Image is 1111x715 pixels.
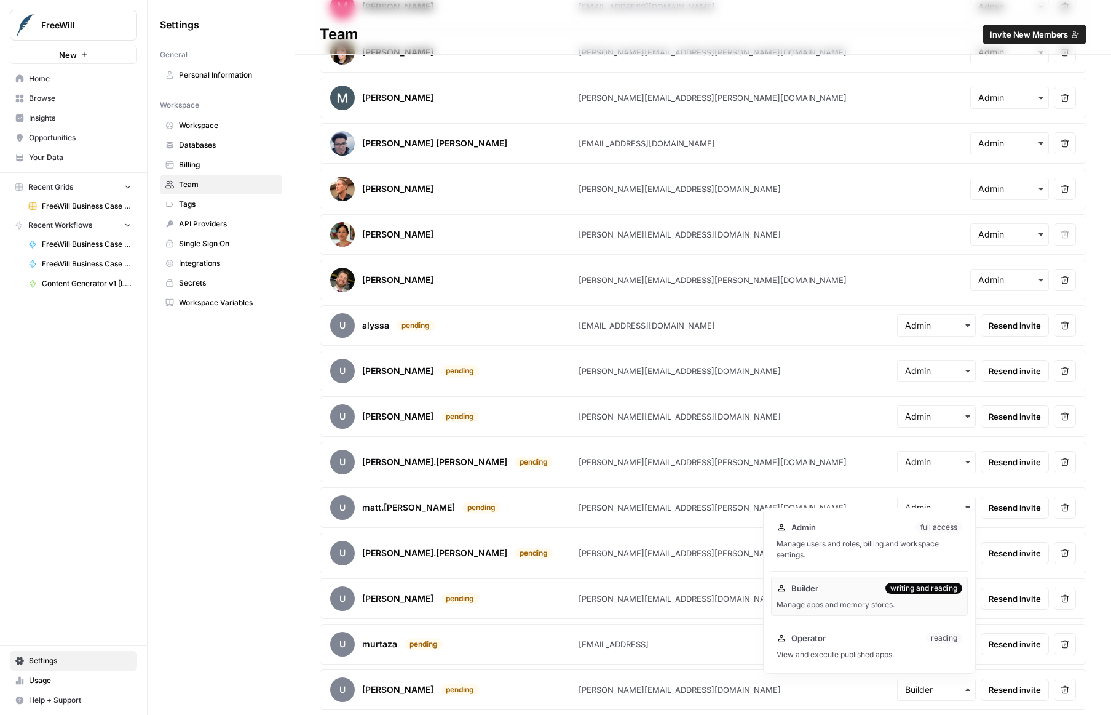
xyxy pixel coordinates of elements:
button: Resend invite [981,314,1049,337]
span: Operator [791,632,826,644]
button: New [10,46,137,64]
span: Usage [29,675,132,686]
span: FreeWill Business Case Generator v2 [42,239,132,250]
span: Resend invite [989,638,1041,650]
input: Admin [978,137,1041,150]
span: u [330,677,355,702]
button: Resend invite [981,451,1049,473]
div: [EMAIL_ADDRESS][DOMAIN_NAME] [579,137,715,150]
span: FreeWill [41,19,116,31]
a: Workspace Variables [160,293,282,313]
div: full access [915,522,962,533]
input: Admin [905,501,968,514]
div: pending [441,684,479,695]
span: Insights [29,113,132,124]
span: Invite New Members [990,28,1068,41]
input: Admin [978,228,1041,241]
span: API Providers [179,218,277,230]
span: Home [29,73,132,84]
span: Opportunities [29,132,132,143]
a: Browse [10,89,137,108]
span: Recent Workflows [28,220,92,231]
button: Help + Support [10,690,137,710]
a: FreeWill Business Case Generator v3 [[PERSON_NAME] Editing] [23,254,137,274]
span: Workspace Variables [179,297,277,308]
span: Admin [791,521,816,533]
span: u [330,404,355,429]
div: Team [295,25,1111,44]
div: alyssa [362,319,389,332]
input: Admin [905,456,968,468]
span: New [59,49,77,61]
input: Admin [978,183,1041,195]
span: Settings [29,655,132,666]
div: [PERSON_NAME] [362,228,433,241]
a: Tags [160,194,282,214]
div: [PERSON_NAME][EMAIL_ADDRESS][PERSON_NAME][DOMAIN_NAME] [579,456,847,468]
span: Recent Grids [28,182,73,193]
div: writing and reading [885,583,962,594]
div: pending [441,411,479,422]
span: Team [179,179,277,190]
span: Help + Support [29,695,132,706]
div: pending [441,365,479,377]
img: avatar [330,177,355,201]
span: u [330,586,355,611]
div: pending [515,548,553,559]
button: Recent Grids [10,178,137,196]
span: Resend invite [989,365,1041,377]
span: Billing [179,159,277,170]
span: u [330,632,355,657]
button: Workspace: FreeWill [10,10,137,41]
a: Integrations [160,254,282,273]
img: avatar [330,222,355,247]
div: [PERSON_NAME][EMAIL_ADDRESS][DOMAIN_NAME] [579,183,781,195]
div: [PERSON_NAME].[PERSON_NAME] [362,456,507,468]
a: Secrets [160,273,282,293]
input: Builder [905,684,968,696]
div: [PERSON_NAME][EMAIL_ADDRESS][PERSON_NAME][DOMAIN_NAME] [579,547,847,559]
button: Resend invite [981,633,1049,655]
span: u [330,313,355,338]
div: [PERSON_NAME][EMAIL_ADDRESS][PERSON_NAME][DOMAIN_NAME] [579,92,847,104]
input: Admin [978,274,1041,286]
button: Resend invite [981,679,1049,701]
span: Single Sign On [179,238,277,249]
div: [EMAIL_ADDRESS][DOMAIN_NAME] [579,319,715,332]
div: [EMAIL_ADDRESS] [579,638,649,650]
img: avatar [330,131,355,156]
div: [PERSON_NAME] [362,593,433,605]
span: Databases [179,140,277,151]
div: pending [515,457,553,468]
input: Admin [978,92,1041,104]
span: Settings [160,17,199,32]
span: Resend invite [989,319,1041,332]
div: [PERSON_NAME] [362,365,433,377]
span: Personal Information [179,70,277,81]
span: FreeWill Business Case Generator v2 Grid [42,201,132,212]
button: Invite New Members [983,25,1086,44]
div: View and execute published apps. [777,649,962,660]
a: Your Data [10,148,137,167]
a: Team [160,175,282,194]
a: Settings [10,651,137,671]
a: FreeWill Business Case Generator v2 Grid [23,196,137,216]
div: pending [462,502,500,513]
span: FreeWill Business Case Generator v3 [[PERSON_NAME] Editing] [42,258,132,270]
span: Workspace [160,100,199,111]
a: FreeWill Business Case Generator v2 [23,234,137,254]
div: [PERSON_NAME] [362,92,433,104]
button: Recent Workflows [10,216,137,234]
span: Workspace [179,120,277,131]
a: Billing [160,155,282,175]
a: Workspace [160,116,282,135]
a: Personal Information [160,65,282,85]
span: Secrets [179,278,277,289]
div: [PERSON_NAME] [362,684,433,696]
a: Insights [10,108,137,128]
a: API Providers [160,214,282,234]
div: reading [926,633,962,644]
div: [PERSON_NAME] [362,183,433,195]
div: [PERSON_NAME][EMAIL_ADDRESS][DOMAIN_NAME] [579,684,781,696]
input: Admin [905,365,968,377]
